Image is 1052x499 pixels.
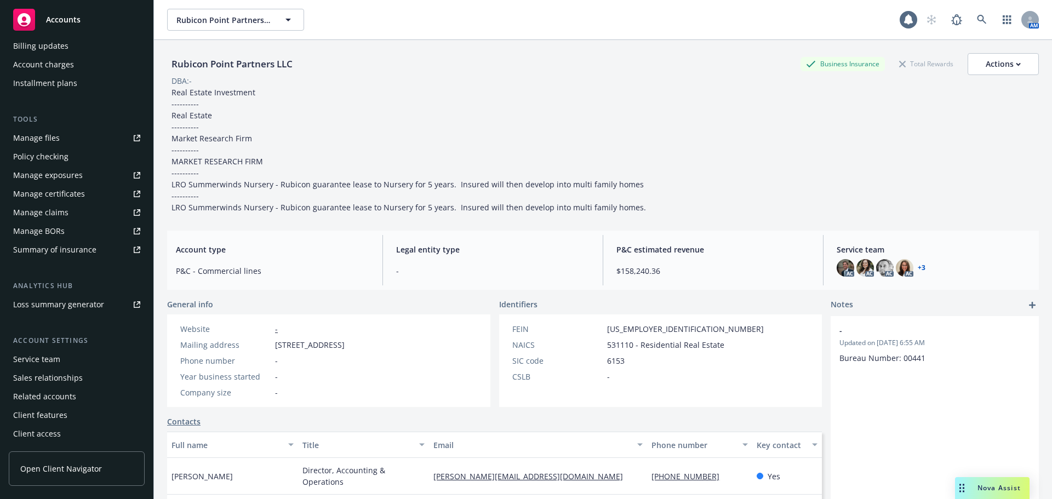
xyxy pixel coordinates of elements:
[512,355,603,366] div: SIC code
[607,339,724,351] span: 531110 - Residential Real Estate
[512,339,603,351] div: NAICS
[9,56,145,73] a: Account charges
[13,241,96,259] div: Summary of insurance
[839,353,925,363] span: Bureau Number: 00441
[607,355,625,366] span: 6153
[996,9,1018,31] a: Switch app
[171,439,282,451] div: Full name
[13,425,61,443] div: Client access
[9,129,145,147] a: Manage files
[302,464,425,487] span: Director, Accounting & Operations
[13,351,60,368] div: Service team
[20,463,102,474] span: Open Client Navigator
[13,222,65,240] div: Manage BORs
[171,75,192,87] div: DBA: -
[839,338,1030,348] span: Updated on [DATE] 6:55 AM
[13,56,74,73] div: Account charges
[955,477,1030,499] button: Nova Assist
[651,471,728,481] a: [PHONE_NUMBER]
[13,148,68,165] div: Policy checking
[176,14,271,26] span: Rubicon Point Partners LLC
[831,316,1039,372] div: -Updated on [DATE] 6:55 AMBureau Number: 00441
[801,57,885,71] div: Business Insurance
[13,129,60,147] div: Manage files
[13,185,85,203] div: Manage certificates
[9,296,145,313] a: Loss summary generator
[176,244,369,255] span: Account type
[275,355,278,366] span: -
[986,54,1021,74] div: Actions
[9,148,145,165] a: Policy checking
[13,296,104,313] div: Loss summary generator
[9,351,145,368] a: Service team
[396,265,590,277] span: -
[275,324,278,334] a: -
[171,87,646,213] span: Real Estate Investment ---------- Real Estate ---------- Market Research Firm ---------- MARKET R...
[180,371,271,382] div: Year business started
[856,259,874,277] img: photo
[9,425,145,443] a: Client access
[607,371,610,382] span: -
[971,9,993,31] a: Search
[896,259,913,277] img: photo
[9,185,145,203] a: Manage certificates
[176,265,369,277] span: P&C - Commercial lines
[180,387,271,398] div: Company size
[9,222,145,240] a: Manage BORs
[499,299,538,310] span: Identifiers
[13,204,68,221] div: Manage claims
[433,471,632,481] a: [PERSON_NAME][EMAIL_ADDRESS][DOMAIN_NAME]
[46,15,81,24] span: Accounts
[1026,299,1039,312] a: add
[9,114,145,125] div: Tools
[616,265,810,277] span: $158,240.36
[13,406,67,424] div: Client features
[9,280,145,291] div: Analytics hub
[9,241,145,259] a: Summary of insurance
[837,244,1030,255] span: Service team
[831,299,853,312] span: Notes
[647,432,752,458] button: Phone number
[9,37,145,55] a: Billing updates
[167,299,213,310] span: General info
[167,57,297,71] div: Rubicon Point Partners LLC
[433,439,631,451] div: Email
[298,432,429,458] button: Title
[894,57,959,71] div: Total Rewards
[9,369,145,387] a: Sales relationships
[921,9,942,31] a: Start snowing
[167,416,201,427] a: Contacts
[396,244,590,255] span: Legal entity type
[9,204,145,221] a: Manage claims
[9,74,145,92] a: Installment plans
[968,53,1039,75] button: Actions
[167,432,298,458] button: Full name
[876,259,894,277] img: photo
[302,439,413,451] div: Title
[512,323,603,335] div: FEIN
[955,477,969,499] div: Drag to move
[13,369,83,387] div: Sales relationships
[180,339,271,351] div: Mailing address
[651,439,735,451] div: Phone number
[757,439,805,451] div: Key contact
[946,9,968,31] a: Report a Bug
[275,387,278,398] span: -
[180,355,271,366] div: Phone number
[752,432,822,458] button: Key contact
[429,432,647,458] button: Email
[839,325,1002,336] span: -
[275,371,278,382] span: -
[9,388,145,405] a: Related accounts
[918,265,925,271] a: +3
[9,335,145,346] div: Account settings
[9,406,145,424] a: Client features
[607,323,764,335] span: [US_EMPLOYER_IDENTIFICATION_NUMBER]
[13,388,76,405] div: Related accounts
[13,74,77,92] div: Installment plans
[977,483,1021,492] span: Nova Assist
[616,244,810,255] span: P&C estimated revenue
[9,167,145,184] a: Manage exposures
[171,471,233,482] span: [PERSON_NAME]
[837,259,854,277] img: photo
